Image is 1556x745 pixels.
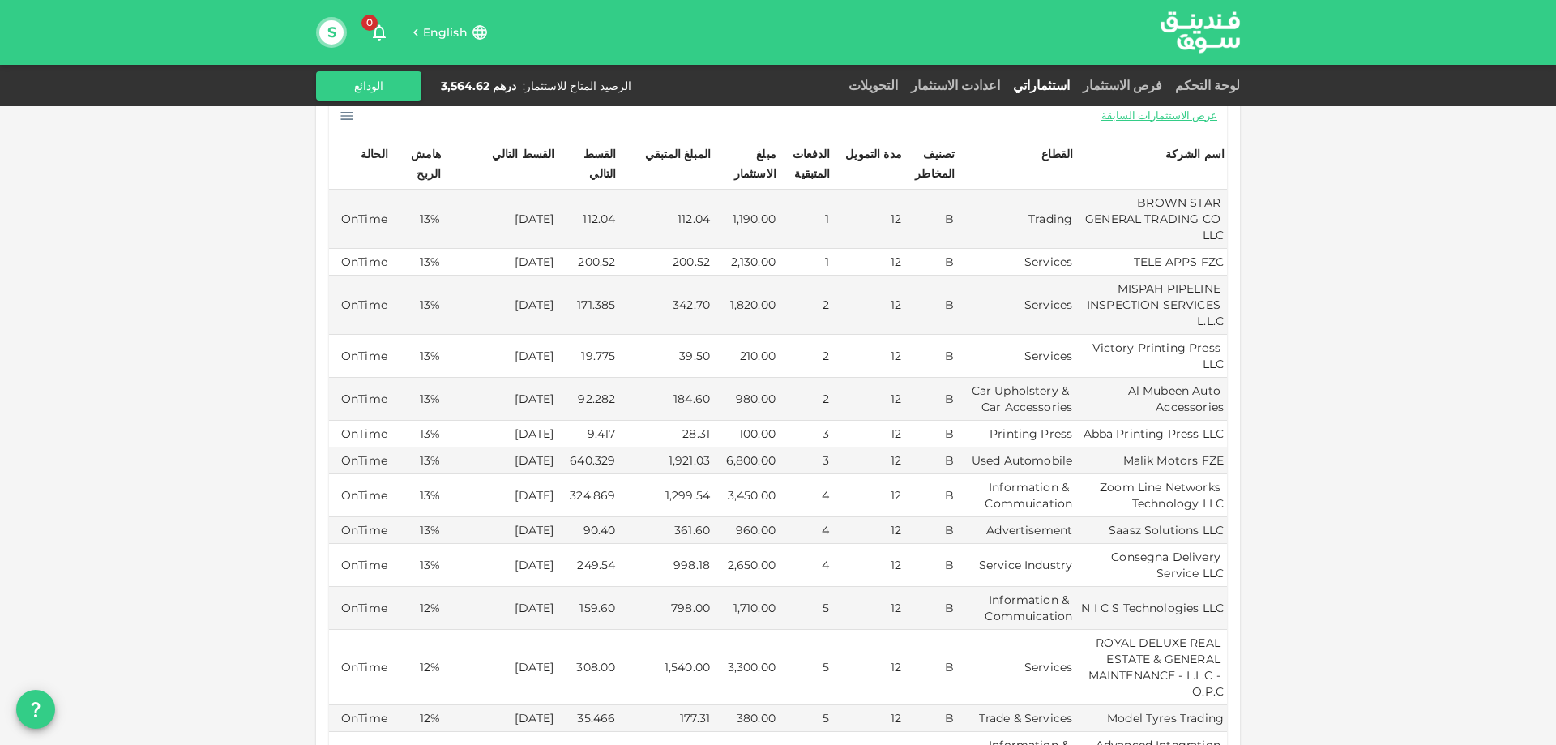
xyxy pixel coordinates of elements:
td: 3,300.00 [713,630,779,705]
td: 35.466 [557,705,618,732]
td: OnTime [329,447,391,474]
td: 184.60 [618,378,713,421]
td: B [904,474,957,517]
td: 342.70 [618,276,713,335]
td: 1,299.54 [618,474,713,517]
span: 0 [361,15,378,31]
td: OnTime [329,630,391,705]
td: BROWN STAR GENERAL TRADING CO LLC [1075,190,1227,249]
td: 5 [779,705,833,732]
td: 960.00 [713,517,779,544]
td: [DATE] [443,249,557,276]
div: تصنيف المخاطر [907,144,955,183]
td: Used Automobile [957,447,1075,474]
td: 112.04 [618,190,713,249]
div: المبلغ المتبقي [645,144,711,164]
div: الدفعات المتبقية [781,144,831,183]
td: 12 [833,276,904,335]
td: 200.52 [618,249,713,276]
div: مدة التمويل [845,144,902,164]
div: مبلغ الاستثمار [716,144,776,183]
td: 12 [833,249,904,276]
div: هامش الربح [393,144,441,183]
td: B [904,517,957,544]
td: 12 [833,474,904,517]
td: 9.417 [557,421,618,447]
td: 3,450.00 [713,474,779,517]
td: 12 [833,378,904,421]
div: الحالة [348,144,388,164]
td: [DATE] [443,447,557,474]
td: 13% [391,544,443,587]
td: 1,921.03 [618,447,713,474]
td: 13% [391,421,443,447]
td: 12 [833,705,904,732]
td: 13% [391,447,443,474]
td: B [904,447,957,474]
td: 12% [391,630,443,705]
td: Trading [957,190,1075,249]
td: [DATE] [443,544,557,587]
td: 100.00 [713,421,779,447]
td: [DATE] [443,276,557,335]
td: 2 [779,378,833,421]
td: B [904,335,957,378]
td: 308.00 [557,630,618,705]
div: درهم 3,564.62 [441,78,516,94]
td: OnTime [329,190,391,249]
td: Information & Commuication [957,587,1075,630]
td: 13% [391,335,443,378]
td: 177.31 [618,705,713,732]
td: 4 [779,544,833,587]
td: 2 [779,335,833,378]
td: [DATE] [443,378,557,421]
td: Abba Printing Press LLC [1075,421,1227,447]
td: 4 [779,474,833,517]
td: [DATE] [443,190,557,249]
td: Saasz Solutions LLC [1075,517,1227,544]
div: القطاع [1032,144,1073,164]
td: 12 [833,630,904,705]
button: S [319,20,344,45]
td: 171.385 [557,276,618,335]
td: 798.00 [618,587,713,630]
td: 39.50 [618,335,713,378]
td: 12 [833,544,904,587]
span: English [423,25,468,40]
td: 5 [779,587,833,630]
div: القسط التالي [559,144,616,183]
td: 12% [391,705,443,732]
td: 1,820.00 [713,276,779,335]
td: Trade & Services [957,705,1075,732]
td: 13% [391,249,443,276]
td: OnTime [329,474,391,517]
td: [DATE] [443,587,557,630]
td: 28.31 [618,421,713,447]
td: Victory Printing Press LLC [1075,335,1227,378]
div: اسم الشركة [1165,144,1225,164]
td: 200.52 [557,249,618,276]
button: 0 [363,16,395,49]
td: 998.18 [618,544,713,587]
td: 2,130.00 [713,249,779,276]
td: 380.00 [713,705,779,732]
td: B [904,544,957,587]
button: question [16,690,55,729]
td: Service Industry [957,544,1075,587]
td: 12% [391,587,443,630]
td: B [904,249,957,276]
td: ROYAL DELUXE REAL ESTATE & GENERAL MAINTENANCE - L.L.C - O.P.C [1075,630,1227,705]
td: MISPAH PIPELINE INSPECTION SERVICES L.L.C [1075,276,1227,335]
td: TELE APPS FZC [1075,249,1227,276]
td: 112.04 [557,190,618,249]
td: Model Tyres Trading [1075,705,1227,732]
a: لوحة التحكم [1169,78,1240,93]
td: OnTime [329,378,391,421]
td: Al Mubeen Auto Accessories [1075,378,1227,421]
td: 12 [833,517,904,544]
